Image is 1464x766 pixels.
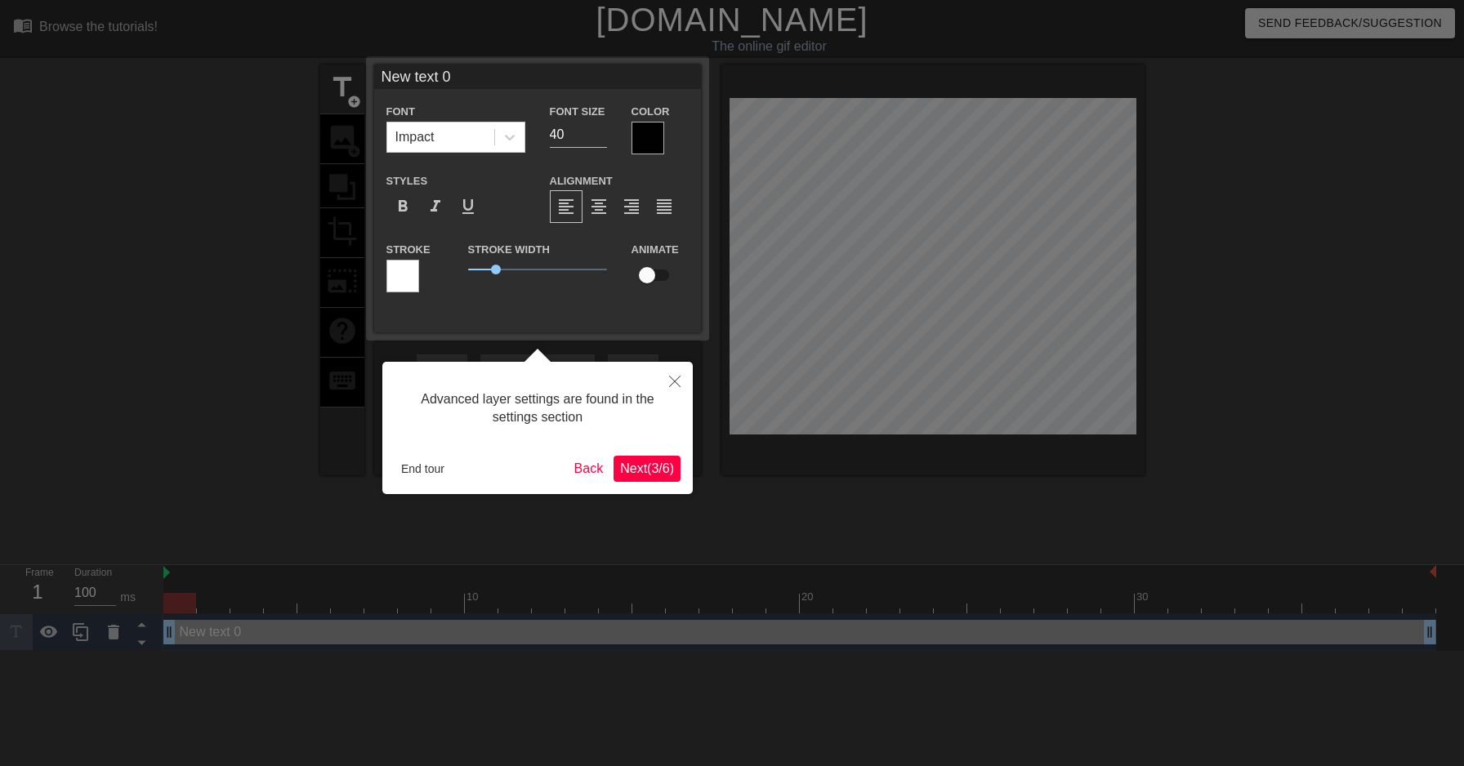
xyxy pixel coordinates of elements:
[395,374,681,443] div: Advanced layer settings are found in the settings section
[614,456,681,482] button: Next
[657,362,693,399] button: Close
[568,456,610,482] button: Back
[620,461,674,475] span: Next ( 3 / 6 )
[395,456,451,481] button: End tour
